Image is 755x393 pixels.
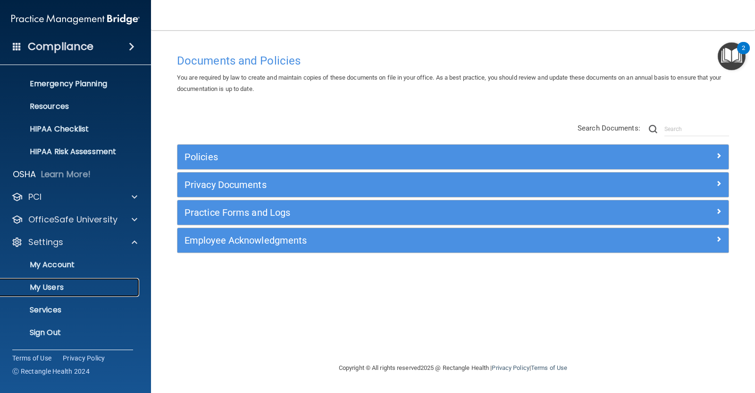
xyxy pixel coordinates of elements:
a: PCI [11,191,137,203]
p: Sign Out [6,328,135,337]
h5: Privacy Documents [185,180,584,190]
p: Emergency Planning [6,79,135,89]
p: Settings [28,237,63,248]
h5: Practice Forms and Logs [185,207,584,218]
img: PMB logo [11,10,140,29]
a: Settings [11,237,137,248]
img: ic-search.3b580494.png [649,125,657,133]
p: My Account [6,260,135,270]
a: Employee Acknowledgments [185,233,721,248]
p: Learn More! [41,169,91,180]
p: HIPAA Risk Assessment [6,147,135,156]
a: Privacy Policy [492,364,529,371]
a: Terms of Use [531,364,567,371]
a: Terms of Use [12,353,51,363]
p: Resources [6,102,135,111]
p: PCI [28,191,42,203]
p: OSHA [13,169,36,180]
input: Search [664,122,729,136]
a: Privacy Documents [185,177,721,192]
span: Ⓒ Rectangle Health 2024 [12,367,90,376]
a: Policies [185,149,721,164]
div: 2 [742,48,745,60]
h5: Employee Acknowledgments [185,235,584,246]
span: You are required by law to create and maintain copies of these documents on file in your office. ... [177,74,721,92]
a: Practice Forms and Logs [185,205,721,220]
a: Privacy Policy [63,353,105,363]
button: Open Resource Center, 2 new notifications [718,42,746,70]
p: My Users [6,283,135,292]
a: OfficeSafe University [11,214,137,225]
iframe: Drift Widget Chat Controller [592,326,744,364]
p: Services [6,305,135,315]
p: OfficeSafe University [28,214,117,225]
h5: Policies [185,152,584,162]
p: HIPAA Checklist [6,124,135,134]
div: Copyright © All rights reserved 2025 @ Rectangle Health | | [281,353,625,383]
h4: Documents and Policies [177,55,729,67]
h4: Compliance [28,40,93,53]
span: Search Documents: [578,124,640,132]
